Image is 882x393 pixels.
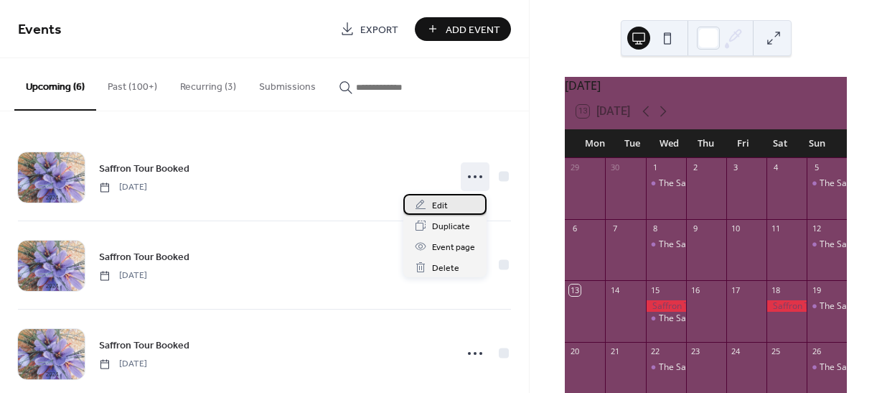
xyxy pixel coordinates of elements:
[14,58,96,111] button: Upcoming (6)
[576,129,614,158] div: Mon
[609,346,620,357] div: 21
[811,285,822,295] div: 19
[646,300,686,313] div: Saffron Tour Booked
[724,129,761,158] div: Fri
[99,249,189,265] a: Saffron Tour Booked
[659,313,782,325] div: The Saffron Potting Shed Open
[731,223,741,234] div: 10
[432,261,459,276] span: Delete
[99,250,189,265] span: Saffron Tour Booked
[659,177,782,190] div: The Saffron Potting Shed Open
[690,346,701,357] div: 23
[807,177,847,190] div: The Saffron Potting Shed Open
[646,177,686,190] div: The Saffron Potting Shed Open
[761,129,799,158] div: Sat
[811,346,822,357] div: 26
[569,162,580,173] div: 29
[415,17,511,41] button: Add Event
[731,162,741,173] div: 3
[99,358,147,371] span: [DATE]
[360,22,398,37] span: Export
[646,239,686,251] div: The Saffron Potting Shed Open
[96,58,169,109] button: Past (100+)
[650,223,661,234] div: 8
[646,313,686,325] div: The Saffron Potting Shed Open
[659,239,782,251] div: The Saffron Potting Shed Open
[798,129,835,158] div: Sun
[771,346,782,357] div: 25
[609,285,620,295] div: 14
[569,223,580,234] div: 6
[650,285,661,295] div: 15
[432,219,470,234] span: Duplicate
[99,160,189,177] a: Saffron Tour Booked
[99,181,147,194] span: [DATE]
[609,162,620,173] div: 30
[690,285,701,295] div: 16
[248,58,327,109] button: Submissions
[99,162,189,177] span: Saffron Tour Booked
[569,285,580,295] div: 13
[432,240,475,255] span: Event page
[614,129,651,158] div: Tue
[650,129,688,158] div: Wed
[432,198,448,213] span: Edit
[688,129,725,158] div: Thu
[690,162,701,173] div: 2
[807,300,847,313] div: The Saffron Potting Shed Open
[650,346,661,357] div: 22
[99,338,189,353] span: Saffron Tour Booked
[18,16,62,44] span: Events
[771,285,782,295] div: 18
[329,17,409,41] a: Export
[731,285,741,295] div: 17
[766,300,807,313] div: Saffron Tour Booked
[169,58,248,109] button: Recurring (3)
[99,337,189,353] a: Saffron Tour Booked
[650,162,661,173] div: 1
[731,346,741,357] div: 24
[811,162,822,173] div: 5
[690,223,701,234] div: 9
[446,22,500,37] span: Add Event
[646,361,686,374] div: The Saffron Potting Shed Open
[659,361,782,374] div: The Saffron Potting Shed Open
[565,77,847,94] div: [DATE]
[609,223,620,234] div: 7
[811,223,822,234] div: 12
[807,361,847,374] div: The Saffron Potting Shed Open
[569,346,580,357] div: 20
[771,223,782,234] div: 11
[807,239,847,251] div: The Saffron Potting Shed Open
[771,162,782,173] div: 4
[99,269,147,282] span: [DATE]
